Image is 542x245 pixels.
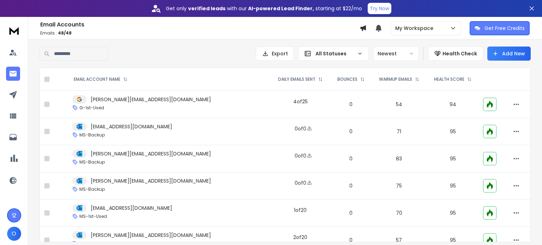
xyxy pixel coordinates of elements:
[91,150,211,157] p: [PERSON_NAME][EMAIL_ADDRESS][DOMAIN_NAME]
[372,145,427,172] td: 83
[335,128,367,135] p: 0
[372,118,427,145] td: 71
[40,30,360,36] p: Emails :
[372,172,427,200] td: 75
[427,91,479,118] td: 94
[79,132,105,138] p: MS-Backup
[248,5,314,12] strong: AI-powered Lead Finder,
[379,76,412,82] p: WARMUP EMAILS
[79,105,104,111] p: G-1st-Used
[7,24,21,37] img: logo
[40,20,360,29] h1: Email Accounts
[295,152,306,159] div: 0 of 0
[58,30,72,36] span: 48 / 48
[372,200,427,227] td: 70
[370,5,389,12] p: Try Now
[79,159,105,165] p: MS-Backup
[293,234,307,241] div: 2 of 20
[295,125,306,132] div: 0 of 0
[166,5,362,12] p: Get only with our starting at $22/mo
[484,25,525,32] p: Get Free Credits
[315,50,354,57] p: All Statuses
[91,232,211,239] p: [PERSON_NAME][EMAIL_ADDRESS][DOMAIN_NAME]
[256,47,294,61] button: Export
[337,76,357,82] p: BOUNCES
[278,76,315,82] p: DAILY EMAILS SENT
[427,200,479,227] td: 95
[79,186,105,192] p: MS-Backup
[7,227,21,241] button: O
[91,96,211,103] p: [PERSON_NAME][EMAIL_ADDRESS][DOMAIN_NAME]
[335,209,367,216] p: 0
[427,145,479,172] td: 95
[335,101,367,108] p: 0
[74,76,127,82] div: EMAIL ACCOUNT NAME
[470,21,530,35] button: Get Free Credits
[188,5,225,12] strong: verified leads
[368,3,391,14] button: Try Now
[335,237,367,244] p: 0
[79,214,107,219] p: MS-1st-Used
[335,182,367,189] p: 0
[294,207,307,214] div: 1 of 20
[372,91,427,118] td: 54
[373,47,419,61] button: Newest
[427,172,479,200] td: 95
[335,155,367,162] p: 0
[91,123,172,130] p: [EMAIL_ADDRESS][DOMAIN_NAME]
[487,47,531,61] button: Add New
[91,204,172,212] p: [EMAIL_ADDRESS][DOMAIN_NAME]
[434,76,464,82] p: HEALTH SCORE
[91,177,211,184] p: [PERSON_NAME][EMAIL_ADDRESS][DOMAIN_NAME]
[293,98,308,105] div: 4 of 25
[428,47,483,61] button: Health Check
[442,50,477,57] p: Health Check
[427,118,479,145] td: 95
[395,25,436,32] p: My Workspace
[295,179,306,186] div: 0 of 0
